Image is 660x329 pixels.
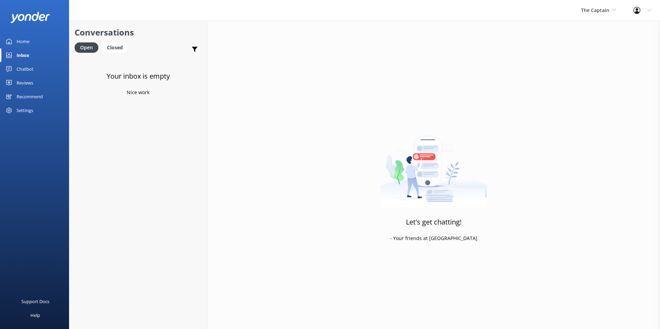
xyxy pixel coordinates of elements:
[390,235,477,242] p: - Your friends at [GEOGRAPHIC_DATA]
[17,34,29,48] div: Home
[30,308,40,322] div: Help
[102,42,128,53] div: Closed
[380,121,487,208] img: artwork of a man stealing a conversation from at giant smartphone
[17,90,43,103] div: Recommend
[17,103,33,117] div: Settings
[75,43,102,51] a: Open
[406,217,462,228] h3: Let's get chatting!
[21,295,49,308] div: Support Docs
[75,42,98,53] div: Open
[17,48,29,62] div: Inbox
[17,76,33,90] div: Reviews
[102,43,132,51] a: Closed
[10,12,50,23] img: yonder-white-logo.png
[127,89,149,96] p: Nice work
[75,26,202,39] h2: Conversations
[17,62,33,76] div: Chatbot
[107,71,170,82] h3: Your inbox is empty
[581,7,609,13] span: The Captain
